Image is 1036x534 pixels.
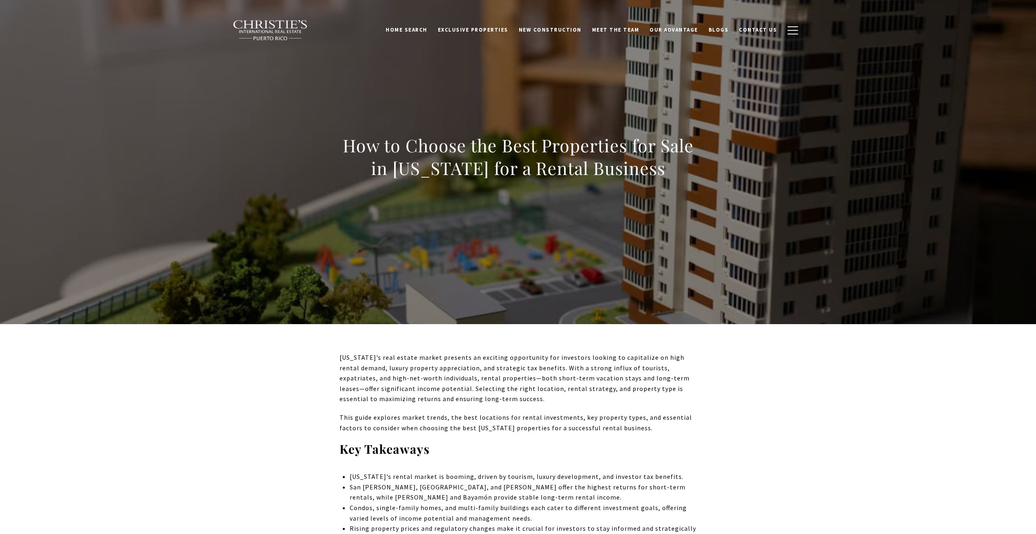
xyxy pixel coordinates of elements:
a: New Construction [514,22,587,38]
span: New Construction [519,26,582,33]
p: [US_STATE]’s rental market is booming, driven by tourism, luxury development, and investor tax be... [350,472,696,482]
span: Contact Us [739,26,777,33]
strong: Key Takeaways [340,441,430,457]
p: San [PERSON_NAME], [GEOGRAPHIC_DATA], and [PERSON_NAME] offer the highest returns for short-term ... [350,482,696,503]
span: Exclusive Properties [438,26,508,33]
p: This guide explores market trends, the best locations for rental investments, key property types,... [340,412,696,433]
h1: How to Choose the Best Properties for Sale in [US_STATE] for a Rental Business [340,134,696,179]
span: Blogs [709,26,729,33]
p: Condos, single-family homes, and multi-family buildings each cater to different investment goals,... [350,503,696,523]
a: Home Search [380,22,433,38]
a: Meet the Team [587,22,645,38]
p: [US_STATE]’s real estate market presents an exciting opportunity for investors looking to capital... [340,352,696,404]
a: Blogs [703,22,734,38]
a: Our Advantage [644,22,703,38]
span: Our Advantage [650,26,698,33]
a: Exclusive Properties [433,22,514,38]
img: Christie's International Real Estate black text logo [233,20,308,41]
